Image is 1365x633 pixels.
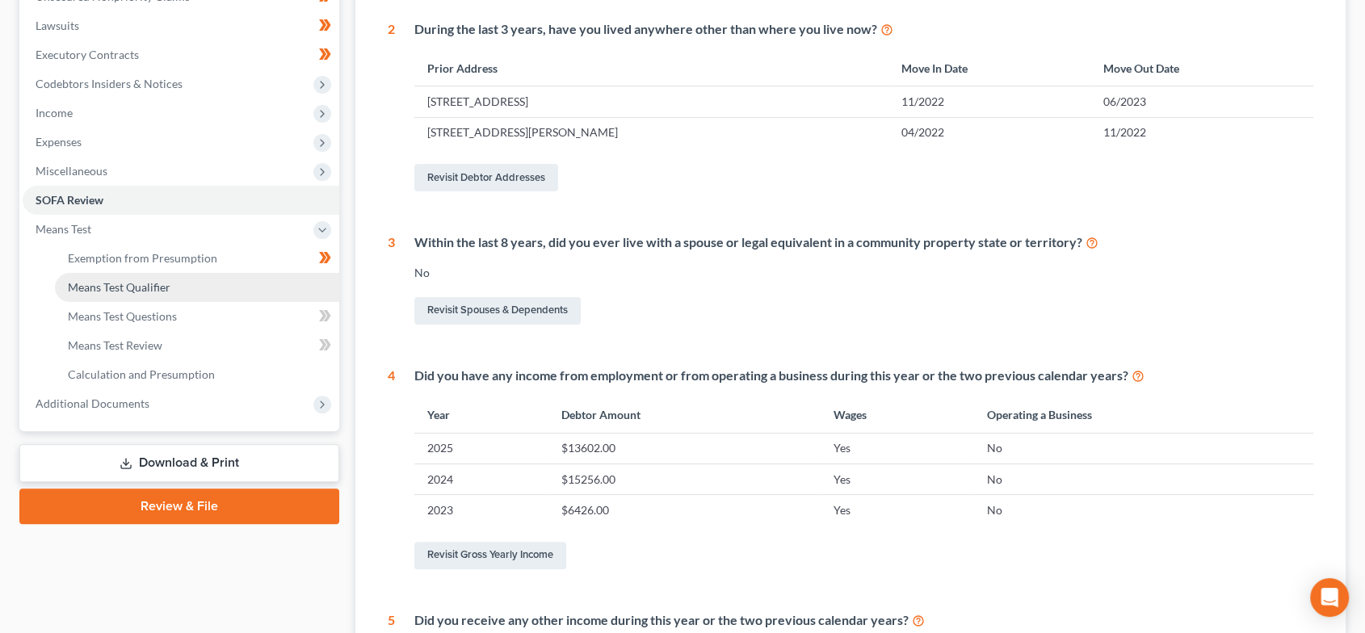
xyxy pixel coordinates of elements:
a: SOFA Review [23,186,339,215]
span: Income [36,106,73,119]
a: Calculation and Presumption [55,360,339,389]
span: Means Test Review [68,338,162,352]
div: Open Intercom Messenger [1310,578,1349,617]
td: [STREET_ADDRESS] [414,86,888,117]
th: Move Out Date [1090,51,1313,86]
a: Means Test Review [55,331,339,360]
td: 2024 [414,464,548,495]
a: Download & Print [19,444,339,482]
a: Executory Contracts [23,40,339,69]
div: Did you receive any other income during this year or the two previous calendar years? [414,611,1314,630]
th: Debtor Amount [548,398,821,433]
a: Revisit Gross Yearly Income [414,542,566,569]
th: Year [414,398,548,433]
div: Within the last 8 years, did you ever live with a spouse or legal equivalent in a community prope... [414,233,1314,252]
a: Means Test Qualifier [55,273,339,302]
td: Yes [821,495,973,526]
span: Executory Contracts [36,48,139,61]
span: Calculation and Presumption [68,367,215,381]
th: Operating a Business [974,398,1314,433]
div: 4 [388,367,395,572]
span: Means Test [36,222,91,236]
a: Revisit Debtor Addresses [414,164,558,191]
div: During the last 3 years, have you lived anywhere other than where you live now? [414,20,1314,39]
td: $15256.00 [548,464,821,495]
a: Review & File [19,488,339,524]
td: No [974,495,1314,526]
span: Additional Documents [36,396,149,410]
a: Means Test Questions [55,302,339,331]
div: Did you have any income from employment or from operating a business during this year or the two ... [414,367,1314,385]
span: Lawsuits [36,19,79,32]
td: No [974,433,1314,463]
span: Means Test Qualifier [68,280,170,294]
td: Yes [821,433,973,463]
th: Prior Address [414,51,888,86]
td: $6426.00 [548,495,821,526]
th: Move In Date [888,51,1090,86]
span: Means Test Questions [68,309,177,323]
td: 11/2022 [1090,117,1313,148]
div: No [414,265,1314,281]
td: No [974,464,1314,495]
div: 3 [388,233,395,328]
td: 2023 [414,495,548,526]
td: 06/2023 [1090,86,1313,117]
div: 2 [388,20,395,195]
span: SOFA Review [36,193,103,207]
a: Exemption from Presumption [55,244,339,273]
a: Lawsuits [23,11,339,40]
th: Wages [821,398,973,433]
td: [STREET_ADDRESS][PERSON_NAME] [414,117,888,148]
span: Codebtors Insiders & Notices [36,77,183,90]
span: Miscellaneous [36,164,107,178]
td: Yes [821,464,973,495]
td: 11/2022 [888,86,1090,117]
td: $13602.00 [548,433,821,463]
td: 2025 [414,433,548,463]
a: Revisit Spouses & Dependents [414,297,581,325]
span: Expenses [36,135,82,149]
span: Exemption from Presumption [68,251,217,265]
td: 04/2022 [888,117,1090,148]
